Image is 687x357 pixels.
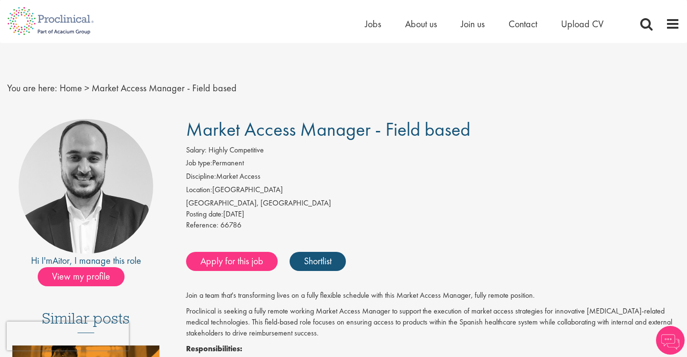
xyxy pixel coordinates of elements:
a: View my profile [38,269,134,281]
a: breadcrumb link [60,82,82,94]
span: Highly Competitive [208,145,264,155]
span: View my profile [38,267,125,286]
li: [GEOGRAPHIC_DATA] [186,184,680,198]
a: Aitor [52,254,70,267]
span: Market Access Manager - Field based [186,117,470,141]
a: Upload CV [561,18,604,30]
strong: Responsibilities: [186,344,242,354]
div: Hi I'm , I manage this role [7,254,165,268]
span: > [84,82,89,94]
a: Apply for this job [186,252,278,271]
label: Reference: [186,220,219,231]
label: Job type: [186,158,212,169]
a: Jobs [365,18,381,30]
p: Join a team that's transforming lives on a fully flexible schedule with this Market Access Manage... [186,290,680,301]
img: imeage of recruiter Aitor Melia [19,119,153,254]
span: 66786 [220,220,241,230]
p: Proclinical is seeking a fully remote working Market Access Manager to support the execution of m... [186,306,680,339]
div: [DATE] [186,209,680,220]
h3: Similar posts [42,310,130,333]
iframe: reCAPTCHA [7,322,129,350]
img: Chatbot [656,326,685,355]
a: About us [405,18,437,30]
span: Market Access Manager - Field based [92,82,237,94]
a: Shortlist [290,252,346,271]
li: Market Access [186,171,680,184]
label: Salary: [186,145,207,156]
span: You are here: [7,82,57,94]
a: Join us [461,18,485,30]
label: Discipline: [186,171,216,182]
li: Permanent [186,158,680,171]
span: Posting date: [186,209,223,219]
label: Location: [186,184,212,195]
a: Contact [509,18,537,30]
div: [GEOGRAPHIC_DATA], [GEOGRAPHIC_DATA] [186,198,680,209]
